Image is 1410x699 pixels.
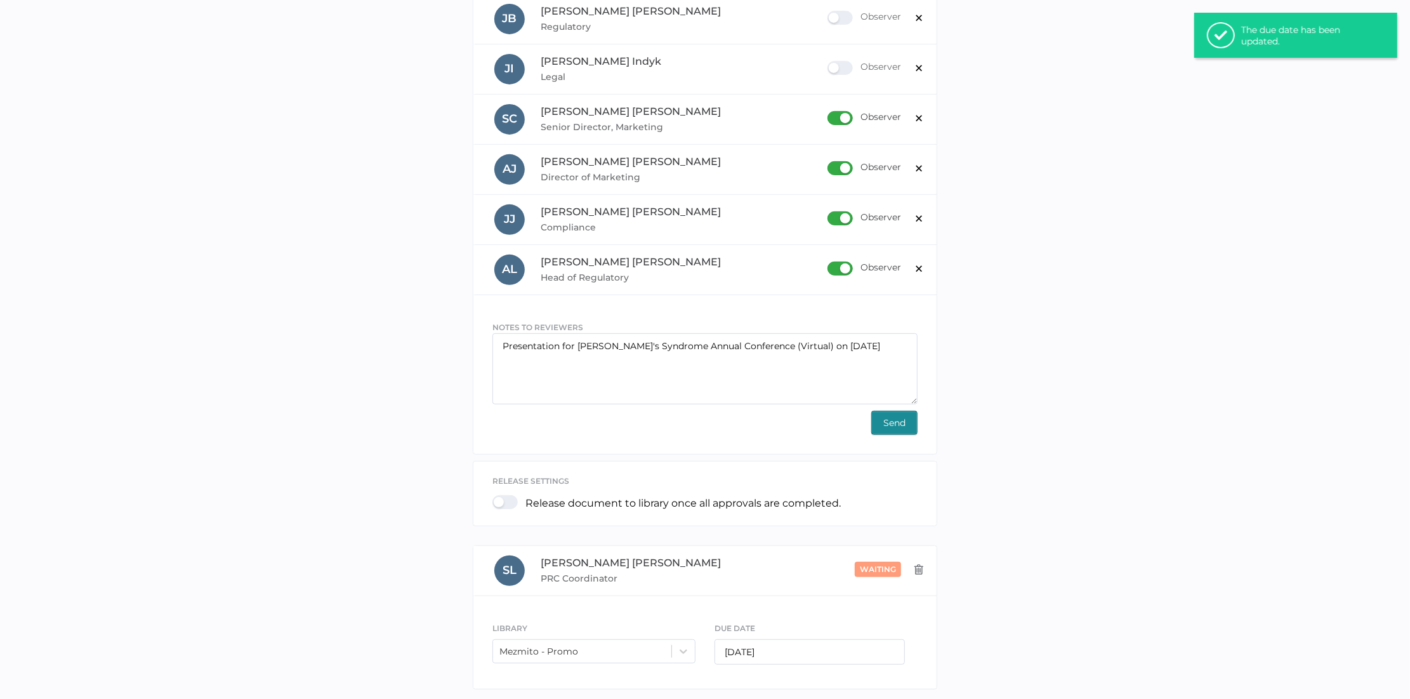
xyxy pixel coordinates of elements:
p: Release document to library once all approvals are completed. [525,497,841,509]
span: [PERSON_NAME] [PERSON_NAME] [541,557,721,569]
img: delete [914,564,924,575]
span: [PERSON_NAME] [PERSON_NAME] [541,5,721,17]
span: NOTES TO REVIEWERS [492,323,583,332]
span: Compliance [541,220,827,235]
textarea: Presentation for [PERSON_NAME]'s Syndrome Annual Conference (Virtual) on [DATE] [492,333,918,404]
button: Send [871,411,918,435]
span: J B [503,11,517,25]
span: A J [503,162,517,176]
span: LIBRARY [492,623,527,633]
span: release settings [492,476,569,486]
span: Legal [541,69,827,84]
span: [PERSON_NAME] [PERSON_NAME] [541,105,721,117]
div: Observer [827,211,901,225]
div: Observer [827,161,901,175]
span: Senior Director, Marketing [541,119,827,135]
span: Head of Regulatory [541,270,827,285]
i: check [1215,32,1227,39]
div: Observer [827,262,901,276]
div: Observer [827,111,901,125]
span: S C [502,112,517,126]
span: PRC Coordinator [541,571,732,586]
span: J J [504,212,515,226]
span: × [914,56,924,77]
span: [PERSON_NAME] [PERSON_NAME] [541,206,721,218]
span: A L [502,262,517,276]
div: Observer [827,61,901,75]
span: × [914,256,924,277]
span: waiting [860,564,896,574]
span: Director of Marketing [541,170,827,185]
span: Send [883,411,906,434]
div: Observer [827,11,901,25]
span: [PERSON_NAME] Indyk [541,55,661,67]
span: [PERSON_NAME] [PERSON_NAME] [541,256,721,268]
span: × [914,156,924,177]
span: S L [503,563,517,577]
span: × [914,206,924,227]
span: [PERSON_NAME] [PERSON_NAME] [541,156,721,168]
span: × [914,6,924,27]
span: DUE DATE [715,623,755,633]
span: J I [505,62,515,76]
span: Regulatory [541,19,827,34]
span: × [914,106,924,127]
div: The due date has been updated. [1241,24,1368,47]
div: Mezmito - Promo [499,646,578,657]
